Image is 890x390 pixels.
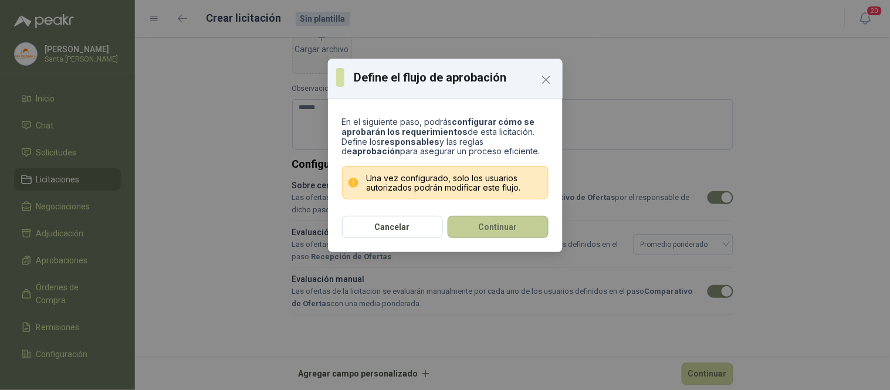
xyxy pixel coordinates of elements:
b: aprobación [353,146,401,156]
button: Cancelar [342,216,443,238]
b: responsables [381,137,440,147]
p: Una vez configurado, solo los usuarios autorizados podrán modificar este flujo. [367,174,543,192]
button: Continuar [448,216,549,238]
h3: Define el flujo de aprobación [354,69,554,86]
p: En el siguiente paso, podrás de esta licitación. Define los y las reglas de para asegurar un proc... [342,117,549,157]
button: Close [537,70,556,89]
b: configurar cómo se aprobarán los requerimientos [342,117,535,137]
